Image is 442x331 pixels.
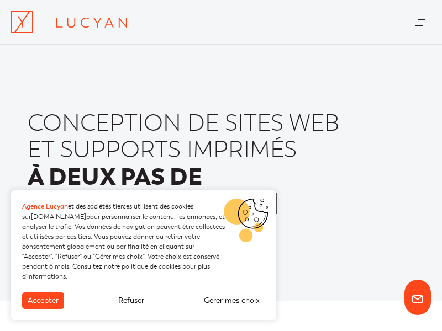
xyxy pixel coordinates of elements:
button: Refuser [113,292,150,309]
aside: Bannière de cookies GDPR [11,190,276,320]
button: Gérer mes choix [198,292,265,309]
strong: Agence Lucyan [22,202,68,211]
p: et des sociétés tierces utilisent des cookies sur pour personnaliser le contenu, les annonces, et... [22,201,227,281]
span: Conception de sites web [28,110,414,137]
span: et supports imprimés [28,137,414,163]
button: Accepter [22,292,64,309]
a: [DOMAIN_NAME] [31,213,86,221]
